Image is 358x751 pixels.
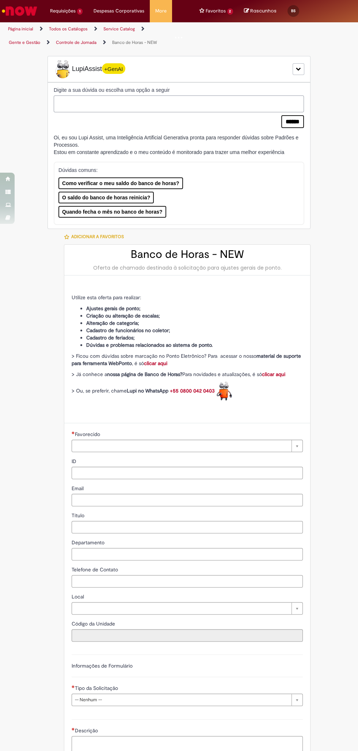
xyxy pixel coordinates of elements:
[112,40,157,45] a: Banco de Horas - NEW
[72,521,303,533] input: Título
[250,7,277,14] span: Rascunhos
[75,727,99,734] span: Descrição
[86,327,170,334] strong: Cadastro de funcionários no coletor;
[1,4,38,18] img: ServiceNow
[86,320,139,326] strong: Alteração de categoria;
[72,548,303,560] input: Departamento
[155,7,167,15] span: More
[72,371,303,378] p: > Já conhece a Para novidades e atualizações, é só
[9,40,40,45] a: Gente e Gestão
[5,22,174,49] ul: Trilhas de página
[72,458,78,465] span: ID
[75,694,288,706] span: -- Nenhum --
[72,512,86,519] span: Título
[8,26,33,32] a: Página inicial
[72,602,303,615] a: Limpar campo Local
[56,40,96,45] a: Controle de Jornada
[54,134,304,156] div: Oi, eu sou Lupi Assist, uma Inteligência Artificial Generativa pronta para responder dúvidas sobr...
[86,334,135,341] strong: Cadastro de feriados;
[75,431,102,438] span: Necessários - Favorecido
[58,177,183,189] button: Como verificar o meu saldo do banco de horas?
[72,353,301,367] strong: material de suporte para ferramenta WebPonto
[72,467,303,479] input: ID
[262,371,285,378] a: clicar aqui
[244,7,277,14] a: No momento, sua lista de rascunhos tem 0 Itens
[170,387,215,394] a: +55 0800 042 0403
[72,352,303,367] p: > Ficou com dúvidas sobre marcação no Ponto Eletrônico? Para acessar o nosso , é só
[72,485,85,492] span: Email
[58,192,154,203] button: O saldo do banco de horas reinicia?
[127,387,168,394] strong: Lupi no WhatsApp
[72,294,141,301] span: Utilize esta oferta para realizar:
[72,566,119,573] span: Telefone de Contato
[72,728,75,731] span: Necessários
[86,342,213,348] strong: Dúvidas e problemas relacionados ao sistema de ponto.
[50,7,76,15] span: Requisições
[107,371,182,378] strong: nossa página de Banco de Horas?
[102,63,125,74] span: +GenAI
[72,248,303,260] h2: Banco de Horas - NEW
[72,629,303,642] input: Código da Unidade
[227,8,233,15] span: 2
[47,56,311,82] div: LupiLupiAssist+GenAI
[58,206,166,218] button: Quando fecha o mês no banco de horas?
[72,685,75,688] span: Necessários
[103,26,135,32] a: Service Catalog
[72,264,303,271] div: Oferta de chamado destinada à solicitação para ajustes gerais de ponto.
[54,86,304,94] label: Digite a sua dúvida ou escolha uma opção a seguir
[72,593,85,600] span: Local
[54,60,72,78] img: Lupi
[71,234,124,240] span: Adicionar a Favoritos
[58,166,296,174] p: Dúvidas comuns:
[72,620,117,627] label: Somente leitura - Código da Unidade
[72,539,106,546] span: Departamento
[75,685,119,691] span: Tipo da Solicitação
[72,440,303,452] a: Limpar campo Favorecido
[72,382,303,401] p: > Ou, se preferir, chame
[72,662,133,669] label: Informações de Formulário
[54,60,125,78] span: LupiAssist
[64,229,128,244] button: Adicionar a Favoritos
[72,575,303,587] input: Telefone de Contato
[72,494,303,506] input: Email
[77,8,83,15] span: 1
[291,8,296,13] span: BS
[206,7,226,15] span: Favoritos
[49,26,88,32] a: Todos os Catálogos
[144,360,167,367] a: clicar aqui
[72,431,75,434] span: Necessários
[94,7,144,15] span: Despesas Corporativas
[86,312,160,319] strong: Criação ou alteração de escalas;
[86,305,141,312] strong: Ajustes gerais de ponto;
